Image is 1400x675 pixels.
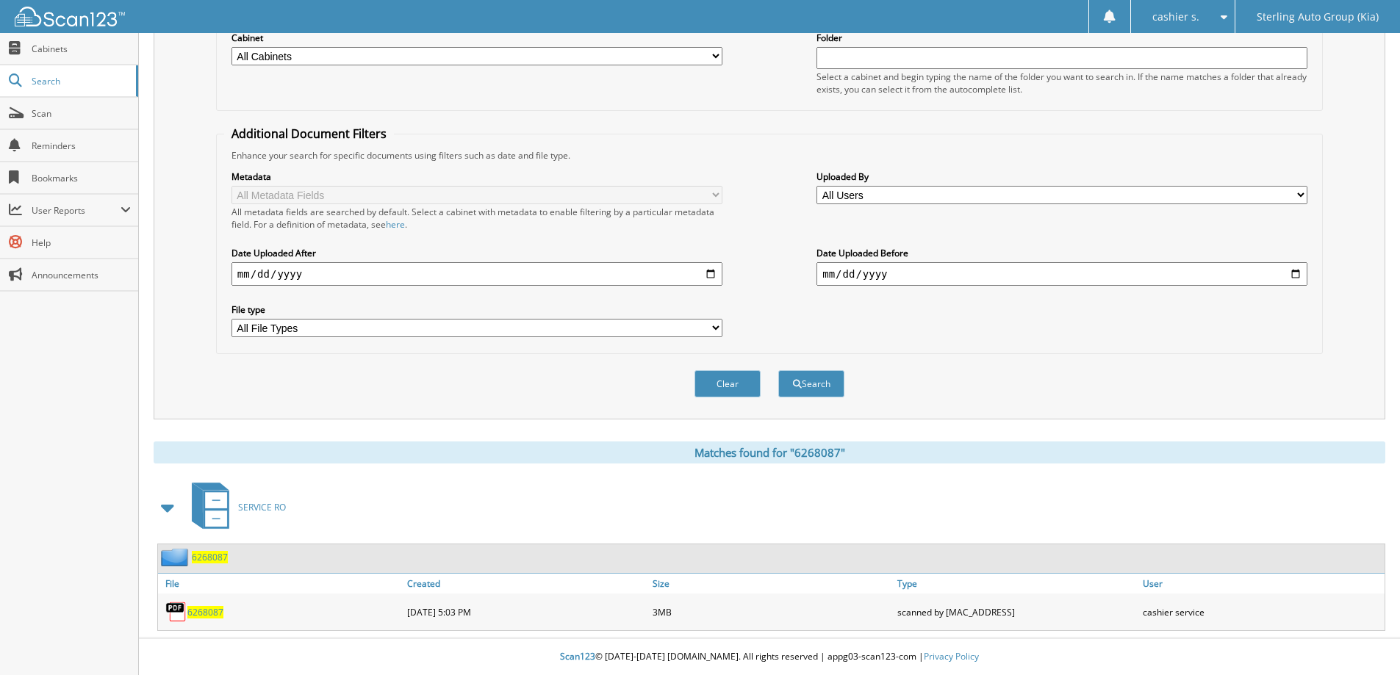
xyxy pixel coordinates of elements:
div: Matches found for "6268087" [154,441,1385,463]
label: Uploaded By [816,170,1307,183]
div: © [DATE]-[DATE] [DOMAIN_NAME]. All rights reserved | appg03-scan123-com | [139,639,1400,675]
div: Select a cabinet and begin typing the name of the folder you want to search in. If the name match... [816,71,1307,95]
a: SERVICE RO [183,478,286,536]
span: Bookmarks [32,172,131,184]
span: Reminders [32,140,131,152]
label: Cabinet [231,32,722,44]
input: start [231,262,722,286]
div: [DATE] 5:03 PM [403,597,649,627]
a: 6268087 [187,606,223,618]
label: Date Uploaded Before [816,247,1307,259]
button: Clear [694,370,761,397]
span: Search [32,75,129,87]
a: here [386,218,405,231]
div: 3MB [649,597,894,627]
a: User [1139,574,1385,593]
span: Cabinets [32,43,131,55]
span: Announcements [32,269,131,281]
span: Sterling Auto Group (Kia) [1257,12,1379,21]
a: Type [894,574,1139,593]
span: Scan [32,107,131,120]
span: Help [32,237,131,249]
div: All metadata fields are searched by default. Select a cabinet with metadata to enable filtering b... [231,206,722,231]
span: cashier s. [1152,12,1199,21]
span: SERVICE RO [238,501,286,513]
a: Created [403,574,649,593]
img: scan123-logo-white.svg [15,7,125,26]
button: Search [778,370,844,397]
div: Enhance your search for specific documents using filters such as date and file type. [224,149,1315,162]
a: File [158,574,403,593]
label: Folder [816,32,1307,44]
span: User Reports [32,204,121,217]
label: File type [231,303,722,316]
input: end [816,262,1307,286]
span: Scan123 [560,650,595,663]
a: Privacy Policy [924,650,979,663]
iframe: Chat Widget [1327,604,1400,675]
div: cashier service [1139,597,1385,627]
label: Metadata [231,170,722,183]
label: Date Uploaded After [231,247,722,259]
img: folder2.png [161,548,192,566]
legend: Additional Document Filters [224,126,394,142]
a: 6268087 [192,551,228,563]
a: Size [649,574,894,593]
img: PDF.png [165,601,187,623]
div: scanned by [MAC_ADDRESS] [894,597,1139,627]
